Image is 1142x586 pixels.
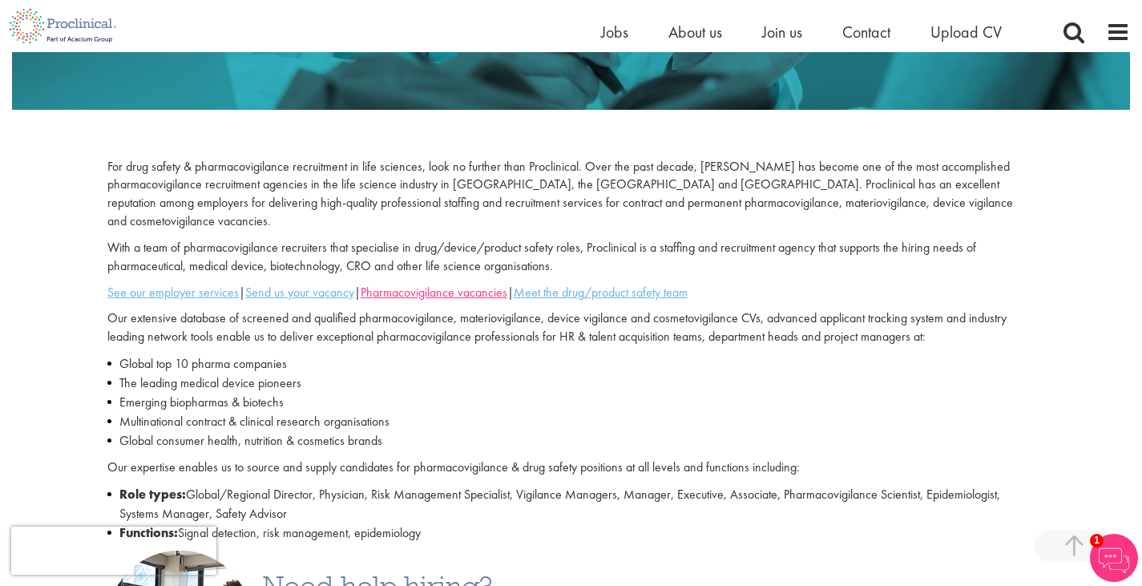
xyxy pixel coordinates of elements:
[842,22,890,42] a: Contact
[107,158,1035,231] p: For drug safety & pharmacovigilance recruitment in life sciences, look no further than Proclinica...
[107,239,1035,276] p: With a team of pharmacovigilance recruiters that specialise in drug/device/product safety roles, ...
[107,354,1035,374] li: Global top 10 pharma companies
[930,22,1002,42] a: Upload CV
[119,524,178,541] strong: Functions:
[361,284,507,301] a: Pharmacovigilance vacancies
[1090,534,1138,582] img: Chatbot
[119,486,186,503] strong: Role types:
[107,459,1035,477] p: Our expertise enables us to source and supply candidates for pharmacovigilance & drug safety posi...
[514,284,688,301] a: Meet the drug/product safety team
[107,485,1035,523] li: Global/Regional Director, Physician, Risk Management Specialist, Vigilance Managers, Manager, Exe...
[107,284,1035,302] p: | | |
[107,374,1035,393] li: The leading medical device pioneers
[107,309,1035,346] p: Our extensive database of screened and qualified pharmacovigilance, materiovigilance, device vigi...
[668,22,722,42] a: About us
[107,284,239,301] a: See our employer services
[107,523,1035,543] li: Signal detection, risk management, epidemiology
[11,527,216,575] iframe: reCAPTCHA
[107,412,1035,431] li: Multinational contract & clinical research organisations
[107,393,1035,412] li: Emerging biopharmas & biotechs
[107,431,1035,451] li: Global consumer health, nutrition & cosmetics brands
[762,22,802,42] a: Join us
[245,284,354,301] a: Send us your vacancy
[601,22,628,42] a: Jobs
[1090,534,1104,548] span: 1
